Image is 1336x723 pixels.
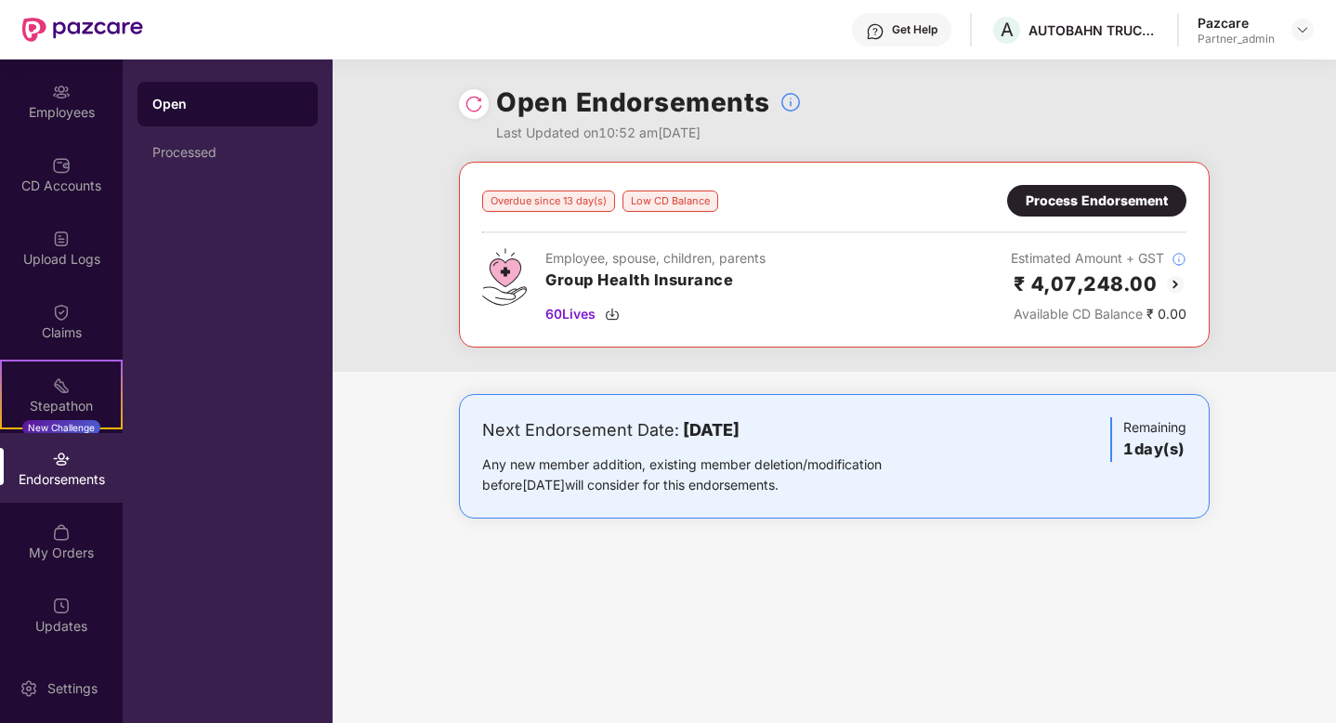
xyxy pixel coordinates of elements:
b: [DATE] [683,420,740,440]
div: Remaining [1110,417,1186,462]
img: svg+xml;base64,PHN2ZyB4bWxucz0iaHR0cDovL3d3dy53My5vcmcvMjAwMC9zdmciIHdpZHRoPSIyMSIgaGVpZ2h0PSIyMC... [52,376,71,395]
img: svg+xml;base64,PHN2ZyBpZD0iRHJvcGRvd24tMzJ4MzIiIHhtbG5zPSJodHRwOi8vd3d3LnczLm9yZy8yMDAwL3N2ZyIgd2... [1295,22,1310,37]
div: Partner_admin [1198,32,1275,46]
div: Any new member addition, existing member deletion/modification before [DATE] will consider for th... [482,454,940,495]
div: Get Help [892,22,937,37]
div: Last Updated on 10:52 am[DATE] [496,123,802,143]
div: New Challenge [22,420,100,435]
h1: Open Endorsements [496,82,770,123]
img: svg+xml;base64,PHN2ZyBpZD0iVXBsb2FkX0xvZ3MiIGRhdGEtbmFtZT0iVXBsb2FkIExvZ3MiIHhtbG5zPSJodHRwOi8vd3... [52,230,71,248]
img: svg+xml;base64,PHN2ZyBpZD0iRG93bmxvYWQtMzJ4MzIiIHhtbG5zPSJodHRwOi8vd3d3LnczLm9yZy8yMDAwL3N2ZyIgd2... [605,307,620,322]
h3: Group Health Insurance [545,269,766,293]
img: New Pazcare Logo [22,18,143,42]
div: Processed [152,145,303,160]
img: svg+xml;base64,PHN2ZyBpZD0iSW5mb18tXzMyeDMyIiBkYXRhLW5hbWU9IkluZm8gLSAzMngzMiIgeG1sbnM9Imh0dHA6Ly... [779,91,802,113]
img: svg+xml;base64,PHN2ZyBpZD0iQ0RfQWNjb3VudHMiIGRhdGEtbmFtZT0iQ0QgQWNjb3VudHMiIHhtbG5zPSJodHRwOi8vd3... [52,156,71,175]
img: svg+xml;base64,PHN2ZyBpZD0iSW5mb18tXzMyeDMyIiBkYXRhLW5hbWU9IkluZm8gLSAzMngzMiIgeG1sbnM9Imh0dHA6Ly... [1172,252,1186,267]
div: Low CD Balance [622,191,718,212]
div: Open [152,95,303,113]
div: Employee, spouse, children, parents [545,248,766,269]
div: ₹ 0.00 [1011,304,1186,324]
div: Overdue since 13 day(s) [482,191,615,212]
img: svg+xml;base64,PHN2ZyBpZD0iTXlfT3JkZXJzIiBkYXRhLW5hbWU9Ik15IE9yZGVycyIgeG1sbnM9Imh0dHA6Ly93d3cudz... [52,523,71,542]
div: Estimated Amount + GST [1011,248,1186,269]
h2: ₹ 4,07,248.00 [1014,269,1158,299]
img: svg+xml;base64,PHN2ZyBpZD0iRW5kb3JzZW1lbnRzIiB4bWxucz0iaHR0cDovL3d3dy53My5vcmcvMjAwMC9zdmciIHdpZH... [52,450,71,468]
img: svg+xml;base64,PHN2ZyBpZD0iRW1wbG95ZWVzIiB4bWxucz0iaHR0cDovL3d3dy53My5vcmcvMjAwMC9zdmciIHdpZHRoPS... [52,83,71,101]
div: Settings [42,679,103,698]
img: svg+xml;base64,PHN2ZyBpZD0iVXBkYXRlZCIgeG1sbnM9Imh0dHA6Ly93d3cudzMub3JnLzIwMDAvc3ZnIiB3aWR0aD0iMj... [52,597,71,615]
span: A [1001,19,1014,41]
div: Next Endorsement Date: [482,417,940,443]
span: 60 Lives [545,304,596,324]
div: Pazcare [1198,14,1275,32]
img: svg+xml;base64,PHN2ZyBpZD0iU2V0dGluZy0yMHgyMCIgeG1sbnM9Imh0dHA6Ly93d3cudzMub3JnLzIwMDAvc3ZnIiB3aW... [20,679,38,698]
div: AUTOBAHN TRUCKING [1028,21,1159,39]
img: svg+xml;base64,PHN2ZyBpZD0iUmVsb2FkLTMyeDMyIiB4bWxucz0iaHR0cDovL3d3dy53My5vcmcvMjAwMC9zdmciIHdpZH... [465,95,483,113]
div: Process Endorsement [1026,191,1168,211]
img: svg+xml;base64,PHN2ZyBpZD0iQ2xhaW0iIHhtbG5zPSJodHRwOi8vd3d3LnczLm9yZy8yMDAwL3N2ZyIgd2lkdGg9IjIwIi... [52,303,71,322]
span: Available CD Balance [1014,306,1143,322]
img: svg+xml;base64,PHN2ZyB4bWxucz0iaHR0cDovL3d3dy53My5vcmcvMjAwMC9zdmciIHdpZHRoPSI0Ny43MTQiIGhlaWdodD... [482,248,527,306]
div: Stepathon [2,397,121,415]
img: svg+xml;base64,PHN2ZyBpZD0iQmFjay0yMHgyMCIgeG1sbnM9Imh0dHA6Ly93d3cudzMub3JnLzIwMDAvc3ZnIiB3aWR0aD... [1164,273,1186,296]
img: svg+xml;base64,PHN2ZyBpZD0iSGVscC0zMngzMiIgeG1sbnM9Imh0dHA6Ly93d3cudzMub3JnLzIwMDAvc3ZnIiB3aWR0aD... [866,22,884,41]
h3: 1 day(s) [1123,438,1186,462]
